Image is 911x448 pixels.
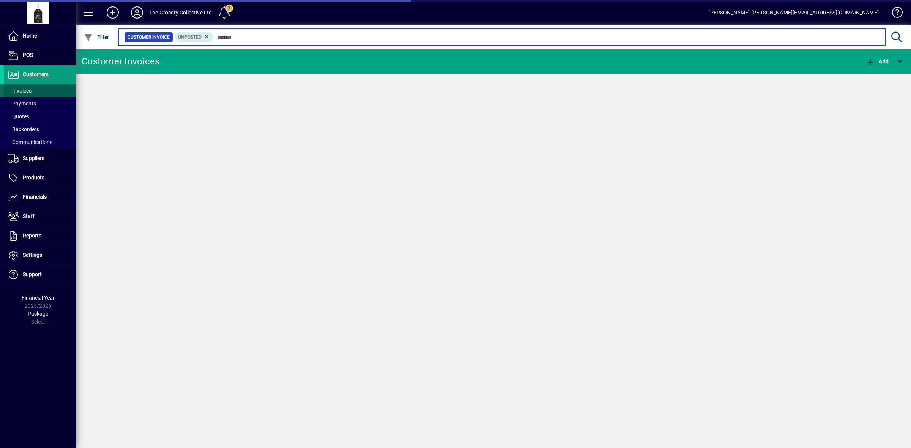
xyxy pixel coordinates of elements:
button: Add [864,55,891,68]
span: Unposted [178,35,202,40]
a: POS [4,46,76,65]
div: [PERSON_NAME] [PERSON_NAME][EMAIL_ADDRESS][DOMAIN_NAME] [708,6,879,19]
a: Financials [4,188,76,207]
a: Home [4,27,76,46]
a: Backorders [4,123,76,136]
span: Backorders [8,126,39,132]
span: Home [23,33,37,39]
a: Support [4,265,76,284]
span: Staff [23,213,35,219]
a: Knowledge Base [886,2,902,26]
button: Profile [125,6,149,19]
a: Quotes [4,110,76,123]
mat-chip: Customer Invoice Status: Unposted [175,32,213,42]
span: Customer Invoice [128,33,170,41]
a: Invoices [4,84,76,97]
a: Suppliers [4,149,76,168]
span: Reports [23,233,41,239]
span: Payments [8,101,36,107]
a: Payments [4,97,76,110]
span: Financial Year [22,295,55,301]
span: Communications [8,139,52,145]
span: Filter [84,34,109,40]
span: Quotes [8,113,29,119]
span: Customers [23,71,49,77]
div: The Grocery Collective Ltd [149,6,212,19]
a: Communications [4,136,76,149]
div: Customer Invoices [82,55,159,68]
span: Financials [23,194,47,200]
a: Products [4,168,76,187]
button: Filter [82,30,111,44]
a: Settings [4,246,76,265]
span: Support [23,271,42,277]
span: Products [23,174,44,181]
a: Reports [4,226,76,245]
span: Add [866,58,889,64]
span: POS [23,52,33,58]
span: Suppliers [23,155,44,161]
a: Staff [4,207,76,226]
span: Package [28,311,48,317]
span: Settings [23,252,42,258]
span: Invoices [8,88,32,94]
button: Add [101,6,125,19]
